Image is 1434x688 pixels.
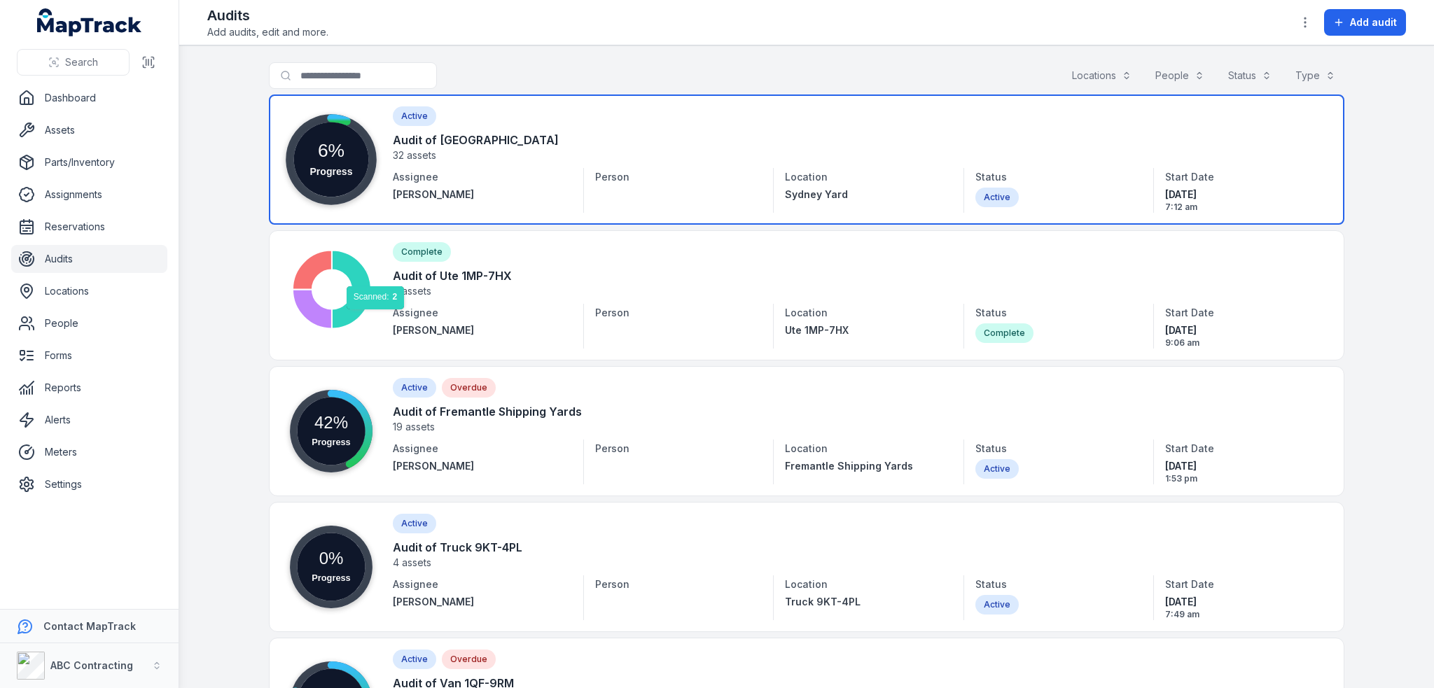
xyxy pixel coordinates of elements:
span: 7:12 am [1165,202,1321,213]
a: Reports [11,374,167,402]
button: Add audit [1324,9,1406,36]
span: Search [65,55,98,69]
span: 7:49 am [1165,609,1321,620]
button: Status [1219,62,1281,89]
span: Truck 9KT-4PL [785,596,861,608]
button: Search [17,49,130,76]
span: Ute 1MP-7HX [785,324,849,336]
button: People [1146,62,1213,89]
span: 1:53 pm [1165,473,1321,484]
span: Fremantle Shipping Yards [785,460,913,472]
span: Add audit [1350,15,1397,29]
a: Locations [11,277,167,305]
span: [DATE] [1165,459,1321,473]
a: [PERSON_NAME] [393,595,572,609]
div: Complete [975,323,1033,343]
a: Meters [11,438,167,466]
strong: Contact MapTrack [43,620,136,632]
a: Sydney Yard [785,188,941,202]
time: 18/09/2025, 7:49:23 am [1165,595,1321,620]
a: Settings [11,470,167,498]
a: Assets [11,116,167,144]
span: [DATE] [1165,595,1321,609]
span: Sydney Yard [785,188,848,200]
a: Truck 9KT-4PL [785,595,941,609]
div: Active [975,459,1019,479]
a: MapTrack [37,8,142,36]
a: Assignments [11,181,167,209]
a: Alerts [11,406,167,434]
a: Audits [11,245,167,273]
strong: ABC Contracting [50,659,133,671]
button: Type [1286,62,1344,89]
a: [PERSON_NAME] [393,459,572,473]
a: Reservations [11,213,167,241]
a: People [11,309,167,337]
span: [DATE] [1165,323,1321,337]
span: 9:06 am [1165,337,1321,349]
div: Active [975,595,1019,615]
time: 18/09/2025, 1:53:02 pm [1165,459,1321,484]
a: Dashboard [11,84,167,112]
a: Fremantle Shipping Yards [785,459,941,473]
a: Forms [11,342,167,370]
h2: Audits [207,6,328,25]
time: 03/10/2025, 7:12:28 am [1165,188,1321,213]
span: Add audits, edit and more. [207,25,328,39]
span: [DATE] [1165,188,1321,202]
a: [PERSON_NAME] [393,188,572,202]
a: Ute 1MP-7HX [785,323,941,337]
a: Parts/Inventory [11,148,167,176]
a: [PERSON_NAME] [393,323,572,337]
div: Active [975,188,1019,207]
time: 19/09/2025, 9:06:59 am [1165,323,1321,349]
